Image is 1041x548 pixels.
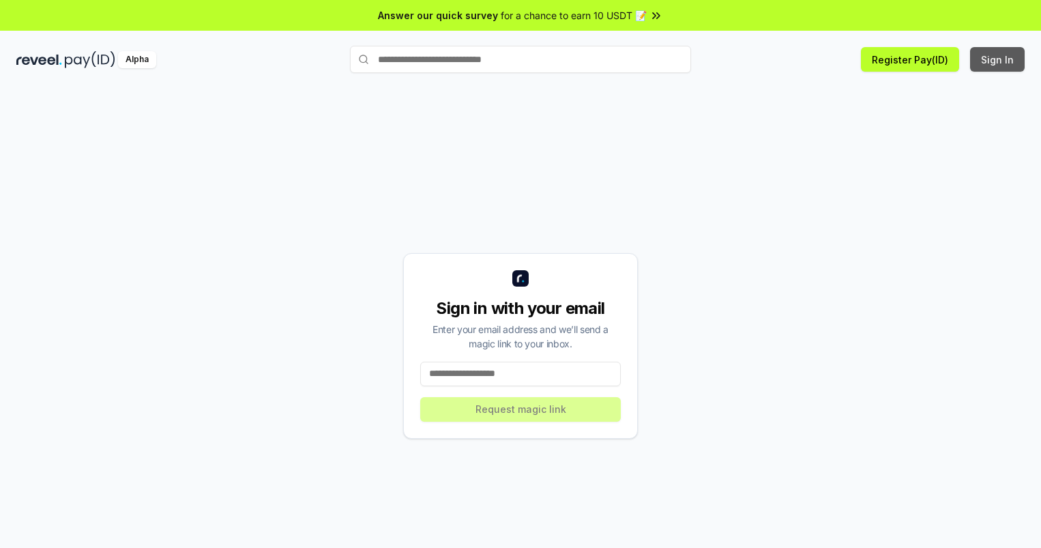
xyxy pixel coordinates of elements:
[970,47,1025,72] button: Sign In
[420,298,621,319] div: Sign in with your email
[420,322,621,351] div: Enter your email address and we’ll send a magic link to your inbox.
[861,47,959,72] button: Register Pay(ID)
[118,51,156,68] div: Alpha
[501,8,647,23] span: for a chance to earn 10 USDT 📝
[378,8,498,23] span: Answer our quick survey
[16,51,62,68] img: reveel_dark
[65,51,115,68] img: pay_id
[512,270,529,287] img: logo_small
